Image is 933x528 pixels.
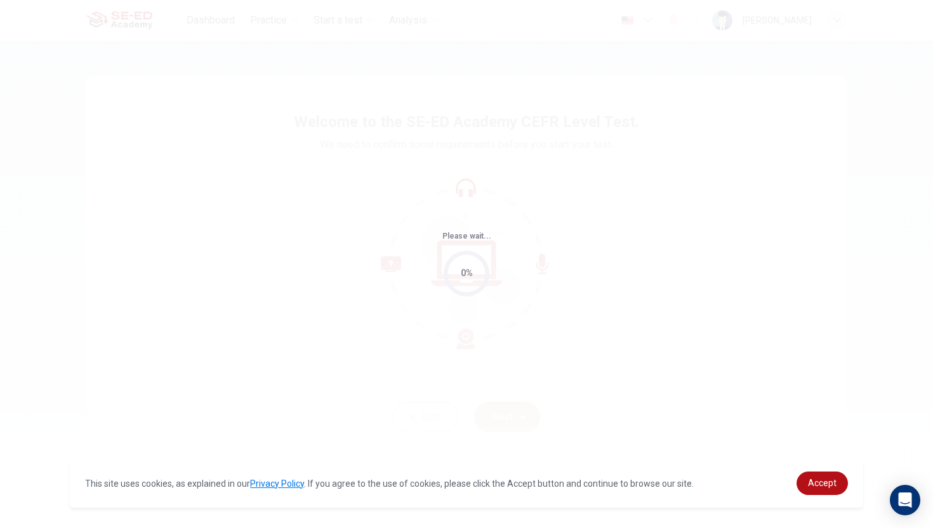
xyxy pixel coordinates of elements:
span: Please wait... [442,232,491,241]
span: Accept [808,478,837,488]
div: 0% [461,266,473,280]
a: dismiss cookie message [797,472,848,495]
a: Privacy Policy [250,478,304,489]
span: This site uses cookies, as explained in our . If you agree to the use of cookies, please click th... [85,478,694,489]
div: cookieconsent [70,459,863,508]
div: Open Intercom Messenger [890,485,920,515]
